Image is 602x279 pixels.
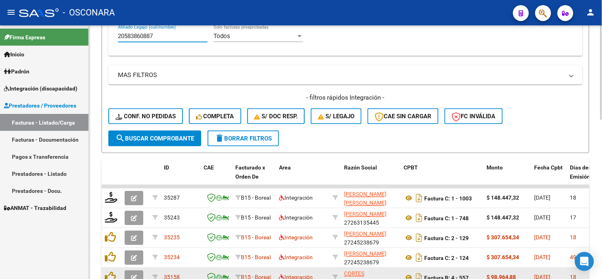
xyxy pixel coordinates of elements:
i: Descargar documento [414,252,424,264]
span: CAE SIN CARGAR [375,113,431,120]
div: 27245238679 [344,230,397,246]
span: Días desde Emisión [570,165,598,180]
div: Open Intercom Messenger [575,252,594,271]
span: Inicio [4,50,24,59]
strong: $ 148.447,32 [487,215,519,221]
strong: Factura C: 2 - 124 [424,255,469,261]
mat-icon: search [115,133,125,143]
i: Descargar documento [414,232,424,244]
span: CAE [204,165,214,171]
span: 17 [570,215,577,221]
span: B15 - Boreal [241,254,271,261]
span: 35287 [164,195,180,201]
span: Integración [279,254,313,261]
span: 35235 [164,235,180,241]
span: Monto [487,165,503,171]
span: Borrar Filtros [215,135,272,142]
span: [PERSON_NAME] [PERSON_NAME] [344,191,387,207]
span: Buscar Comprobante [115,135,194,142]
mat-icon: menu [6,8,16,17]
span: [DATE] [535,195,551,201]
span: B15 - Boreal [241,215,271,221]
strong: Factura C: 2 - 129 [424,235,469,241]
span: 18 [570,235,577,241]
span: Integración [279,215,313,221]
button: Completa [189,108,241,124]
mat-expansion-panel-header: MAS FILTROS [108,65,583,85]
span: Todos [213,33,230,40]
span: S/ Doc Resp. [254,113,298,120]
button: S/ Doc Resp. [247,108,305,124]
h4: - filtros rápidos Integración - [108,93,583,102]
span: 18 [570,195,577,201]
datatable-header-cell: Area [276,160,329,194]
span: Integración [279,195,313,201]
span: Prestadores / Proveedores [4,101,76,110]
span: Fecha Cpbt [535,165,563,171]
button: Conf. no pedidas [108,108,183,124]
strong: Factura C: 1 - 748 [424,215,469,221]
datatable-header-cell: ID [161,160,200,194]
i: Descargar documento [414,192,424,205]
span: Padrón [4,67,29,76]
span: S/ legajo [318,113,354,120]
span: - OSCONARA [63,4,115,21]
span: Conf. no pedidas [115,113,176,120]
span: [DATE] [535,235,551,241]
span: Firma Express [4,33,45,42]
datatable-header-cell: Razón Social [341,160,400,194]
span: Area [279,165,291,171]
span: 35243 [164,215,180,221]
button: Borrar Filtros [208,131,279,146]
button: FC Inválida [444,108,503,124]
div: 27263135445 [344,210,397,227]
button: Buscar Comprobante [108,131,201,146]
mat-panel-title: MAS FILTROS [118,71,564,79]
strong: Factura C: 1 - 1003 [424,195,472,202]
span: [PERSON_NAME] [344,211,387,217]
span: Completa [196,113,234,120]
span: Facturado x Orden De [235,165,265,180]
span: [DATE] [535,254,551,261]
mat-icon: person [586,8,596,17]
span: FC Inválida [452,113,496,120]
datatable-header-cell: CAE [200,160,232,194]
span: [PERSON_NAME] [344,251,387,257]
strong: $ 148.447,32 [487,195,519,201]
span: B15 - Boreal [241,235,271,241]
div: 27245238679 [344,250,397,266]
datatable-header-cell: Fecha Cpbt [531,160,567,194]
strong: $ 307.654,34 [487,254,519,261]
span: Integración [279,235,313,241]
span: ID [164,165,169,171]
span: Razón Social [344,165,377,171]
span: Integración (discapacidad) [4,84,77,93]
strong: $ 307.654,34 [487,235,519,241]
i: Descargar documento [414,212,424,225]
span: ANMAT - Trazabilidad [4,204,66,212]
div: 27387482771 [344,190,397,207]
span: [DATE] [535,215,551,221]
mat-icon: delete [215,133,224,143]
datatable-header-cell: Facturado x Orden De [232,160,276,194]
span: 49 [570,254,577,261]
button: CAE SIN CARGAR [367,108,439,124]
datatable-header-cell: CPBT [400,160,484,194]
span: B15 - Boreal [241,195,271,201]
datatable-header-cell: Monto [484,160,531,194]
span: [PERSON_NAME] [344,231,387,237]
span: CPBT [404,165,418,171]
span: 35234 [164,254,180,261]
button: S/ legajo [311,108,362,124]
